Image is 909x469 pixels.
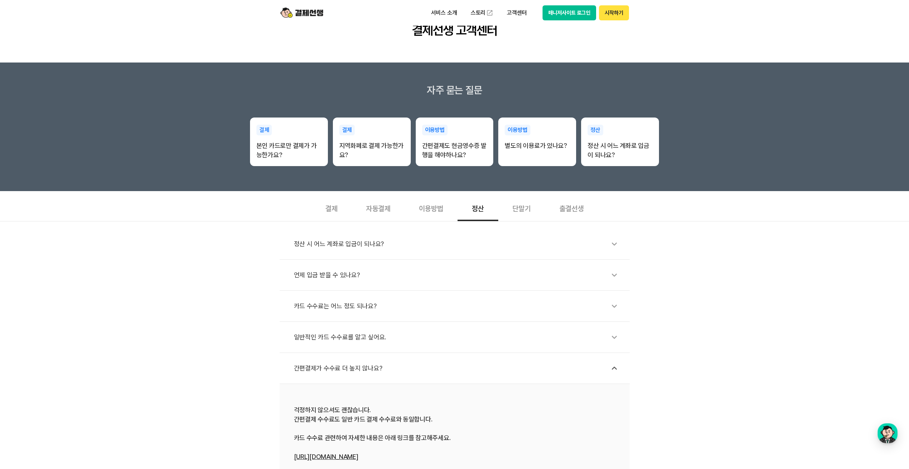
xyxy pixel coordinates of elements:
a: 설정 [92,226,137,244]
p: 지역화폐로 결제 가능한가요? [339,141,404,160]
p: 이용방법 [422,125,448,135]
p: 고객센터 [502,6,531,19]
div: 결제 [311,195,352,221]
a: 스토리 [466,6,499,20]
p: 서비스 소개 [426,6,462,19]
span: 대화 [65,238,74,243]
div: 카드 수수료는 어느 정도 되나요? [294,298,623,314]
div: 이용방법 [405,195,458,221]
img: 외부 도메인 오픈 [486,9,493,16]
p: 정산 시 어느 계좌로 입금이 되나요? [588,141,653,160]
button: 시작하기 [599,5,629,20]
h2: 결제선생 고객센터 [411,21,498,40]
span: 설정 [110,237,119,243]
p: 결제 [339,125,355,135]
div: 간편결제가 수수료 더 높지 않나요? [294,360,623,376]
a: 대화 [47,226,92,244]
div: 걱정하지 않으셔도 괜찮습니다. 간편결제 수수료도 일반 카드 결제 수수료와 동일합니다. 카드 수수료 관련하여 자세한 내용은 아래 링크를 참고해주세요. [294,405,615,461]
p: 정산 [588,125,603,135]
a: 홈 [2,226,47,244]
span: 홈 [23,237,27,243]
p: 이용방법 [505,125,530,135]
div: 자동결제 [352,195,405,221]
div: 출결선생 [545,195,598,221]
div: 단말기 [498,195,545,221]
div: 일반적인 카드 수수료를 알고 싶어요. [294,329,623,345]
img: logo [280,6,323,20]
a: [URL][DOMAIN_NAME] [294,453,358,460]
p: 별도의 이용료가 있나요? [505,141,570,150]
div: 정산 시 어느 계좌로 입금이 되나요? [294,236,623,252]
div: 정산 [458,195,498,221]
p: 간편결제도 현금영수증 발행을 해야하나요? [422,141,487,160]
p: 결제 [256,125,272,135]
button: 매니저사이트 로그인 [543,5,596,20]
p: 본인 카드로만 결제가 가능한가요? [256,141,321,160]
div: 언제 입금 받을 수 있나요? [294,267,623,283]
